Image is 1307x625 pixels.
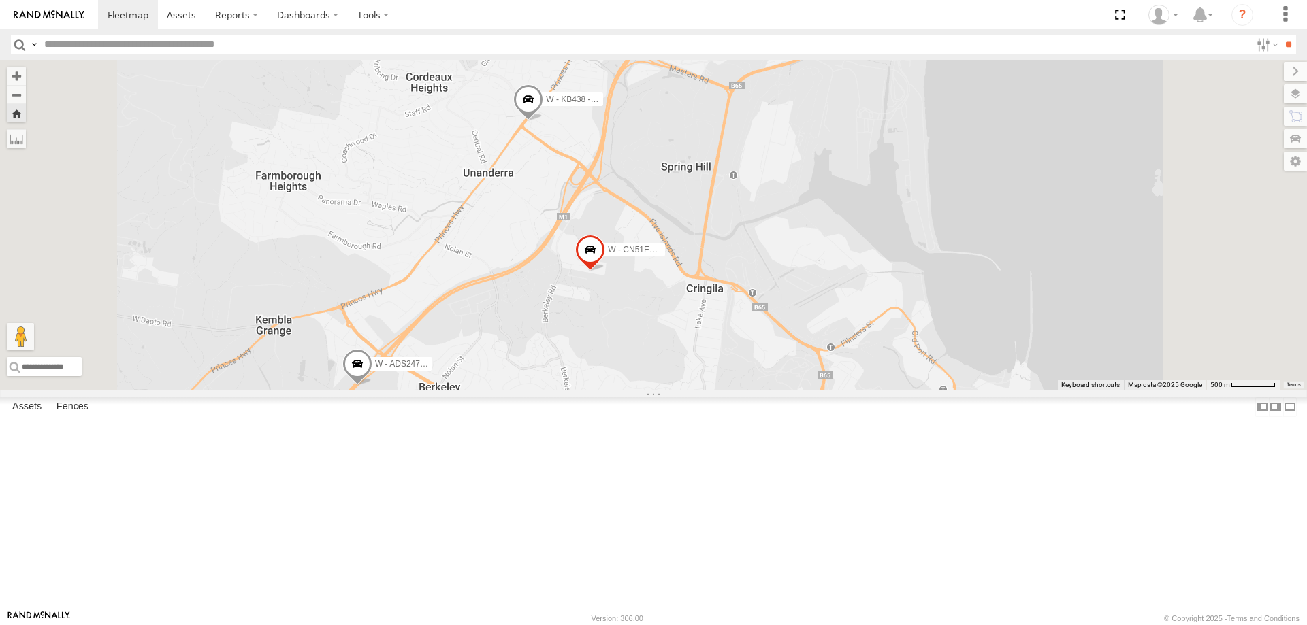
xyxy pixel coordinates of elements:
[7,104,26,122] button: Zoom Home
[5,397,48,416] label: Assets
[29,35,39,54] label: Search Query
[7,323,34,350] button: Drag Pegman onto the map to open Street View
[1144,5,1183,25] div: Tye Clark
[608,245,729,254] span: W - CN51ES - [PERSON_NAME]
[7,611,70,625] a: Visit our Website
[1231,4,1253,26] i: ?
[1227,614,1300,622] a: Terms and Conditions
[1251,35,1280,54] label: Search Filter Options
[1283,397,1297,417] label: Hide Summary Table
[7,67,26,85] button: Zoom in
[1210,381,1230,388] span: 500 m
[546,94,660,103] span: W - KB438 - [PERSON_NAME]
[375,359,494,369] span: W - ADS247 - [PERSON_NAME]
[1164,614,1300,622] div: © Copyright 2025 -
[1128,381,1202,388] span: Map data ©2025 Google
[7,85,26,104] button: Zoom out
[1284,152,1307,171] label: Map Settings
[1287,382,1301,388] a: Terms (opens in new tab)
[1206,380,1280,390] button: Map Scale: 500 m per 63 pixels
[50,397,95,416] label: Fences
[1255,397,1269,417] label: Dock Summary Table to the Left
[1061,380,1120,390] button: Keyboard shortcuts
[1269,397,1282,417] label: Dock Summary Table to the Right
[7,129,26,148] label: Measure
[14,10,84,20] img: rand-logo.svg
[592,614,643,622] div: Version: 306.00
